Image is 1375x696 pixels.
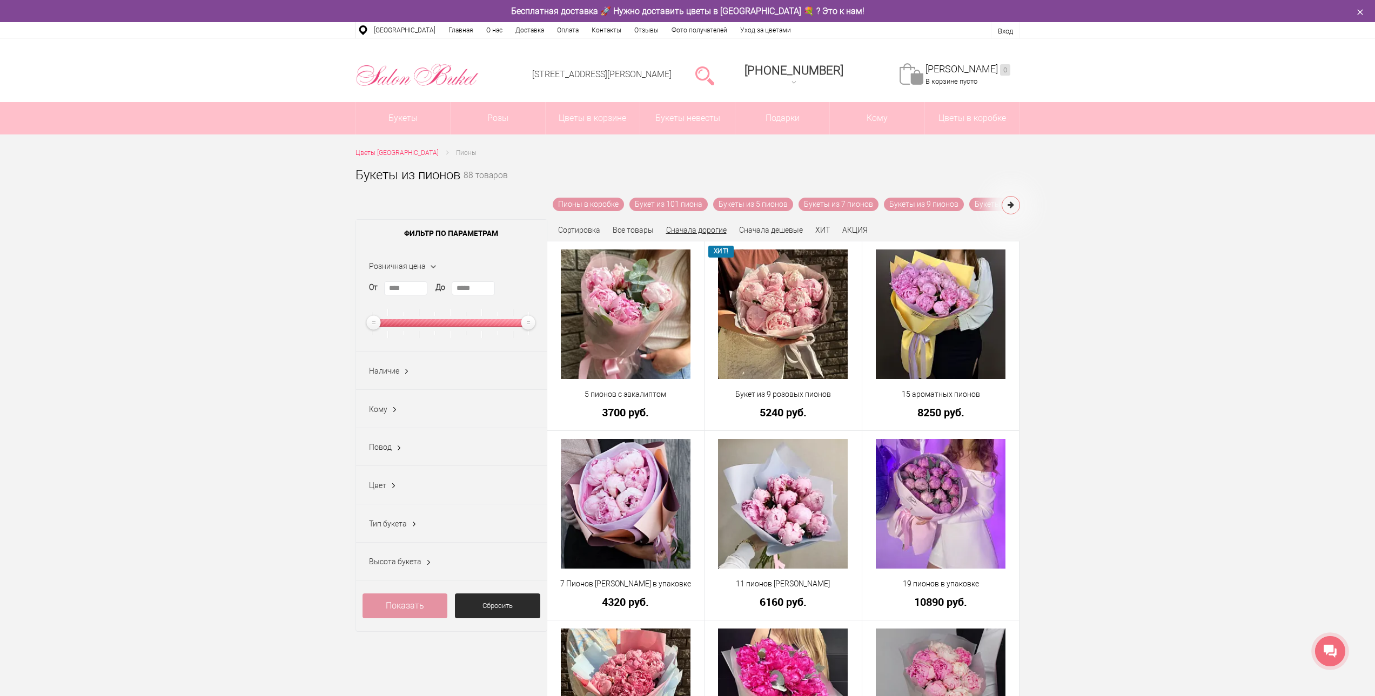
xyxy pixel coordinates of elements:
[744,64,843,77] span: [PHONE_NUMBER]
[363,593,448,618] a: Показать
[554,578,697,590] a: 7 Пионов [PERSON_NAME] в упаковке
[554,596,697,607] a: 4320 руб.
[367,22,442,38] a: [GEOGRAPHIC_DATA]
[546,102,640,134] a: Цветы в корзине
[455,593,540,618] a: Сбросить
[876,249,1005,379] img: 15 ароматных пионов
[712,389,855,400] a: Букет из 9 розовых пионов
[869,407,1012,418] a: 8250 руб.
[712,407,855,418] a: 5240 руб.
[558,226,600,234] span: Сортировка
[613,226,654,234] a: Все товары
[480,22,509,38] a: О нас
[799,198,878,211] a: Букеты из 7 пионов
[628,22,665,38] a: Отзывы
[554,407,697,418] a: 3700 руб.
[369,262,426,271] span: Розничная цена
[451,102,545,134] a: Розы
[369,282,378,293] label: От
[435,282,445,293] label: До
[456,149,477,157] span: Пионы
[369,557,421,566] span: Высота букета
[369,405,387,414] span: Кому
[464,172,508,198] small: 88 товаров
[708,246,734,257] span: ХИТ!
[869,578,1012,590] a: 19 пионов в упаковке
[830,102,924,134] span: Кому
[1000,64,1010,76] ins: 0
[718,439,848,569] img: 11 пионов Сара Бернар
[815,226,830,234] a: ХИТ
[665,22,734,38] a: Фото получателей
[554,389,697,400] a: 5 пионов с эвкалиптом
[509,22,551,38] a: Доставка
[561,249,690,379] img: 5 пионов с эвкалиптом
[369,443,392,451] span: Повод
[532,69,672,79] a: [STREET_ADDRESS][PERSON_NAME]
[869,596,1012,607] a: 10890 руб.
[640,102,735,134] a: Букеты невесты
[842,226,868,234] a: АКЦИЯ
[969,198,1054,211] a: Букеты из 11 пионов
[369,519,407,528] span: Тип букета
[998,27,1013,35] a: Вход
[553,198,624,211] a: Пионы в коробке
[713,198,793,211] a: Букеты из 5 пионов
[369,481,386,490] span: Цвет
[561,439,690,569] img: 7 Пионов Сара Бернар в упаковке
[876,439,1005,569] img: 19 пионов в упаковке
[884,198,964,211] a: Букеты из 9 пионов
[925,77,977,85] span: В корзине пусто
[356,147,439,159] a: Цветы [GEOGRAPHIC_DATA]
[356,149,439,157] span: Цветы [GEOGRAPHIC_DATA]
[585,22,628,38] a: Контакты
[356,165,460,185] h1: Букеты из пионов
[735,102,830,134] a: Подарки
[442,22,480,38] a: Главная
[666,226,727,234] a: Сначала дорогие
[712,578,855,590] a: 11 пионов [PERSON_NAME]
[629,198,708,211] a: Букет из 101 пиона
[356,102,451,134] a: Букеты
[551,22,585,38] a: Оплата
[356,61,479,89] img: Цветы Нижний Новгород
[712,596,855,607] a: 6160 руб.
[356,220,547,247] span: Фильтр по параметрам
[718,249,848,379] img: Букет из 9 розовых пионов
[369,367,399,375] span: Наличие
[738,60,850,91] a: [PHONE_NUMBER]
[925,63,1010,76] a: [PERSON_NAME]
[347,5,1028,17] div: Бесплатная доставка 🚀 Нужно доставить цветы в [GEOGRAPHIC_DATA] 💐 ? Это к нам!
[739,226,803,234] a: Сначала дешевые
[734,22,797,38] a: Уход за цветами
[925,102,1019,134] a: Цветы в коробке
[869,389,1012,400] a: 15 ароматных пионов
